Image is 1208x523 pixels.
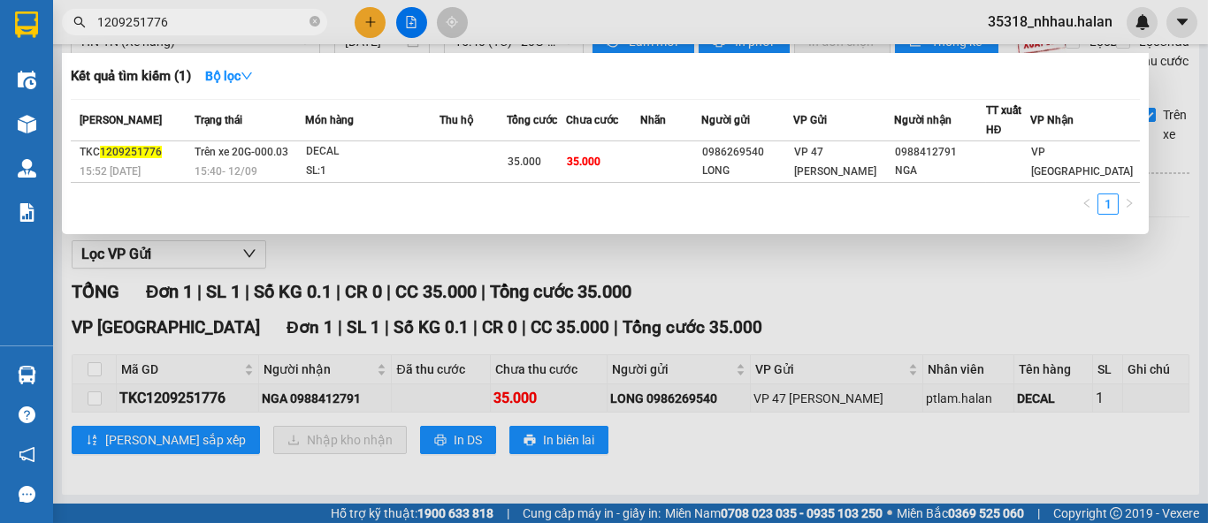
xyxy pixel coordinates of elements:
span: VP [GEOGRAPHIC_DATA] [1031,146,1133,178]
span: Thu hộ [440,114,473,126]
button: right [1119,193,1140,215]
span: VP Nhận [1030,114,1074,126]
span: [PERSON_NAME] [80,114,162,126]
span: close-circle [310,16,320,27]
input: Tìm tên, số ĐT hoặc mã đơn [97,12,306,32]
button: Bộ lọcdown [191,62,267,90]
img: logo-vxr [15,11,38,38]
span: down [241,70,253,82]
strong: Bộ lọc [205,69,253,83]
span: Chưa cước [566,114,618,126]
span: 1209251776 [100,146,162,158]
span: Trên xe 20G-000.03 [195,146,288,158]
li: 1 [1097,193,1119,215]
div: NGA [895,162,985,180]
span: Trạng thái [195,114,242,126]
span: left [1082,198,1092,208]
span: close-circle [310,14,320,31]
span: TT xuất HĐ [986,104,1021,136]
li: Previous Page [1076,193,1097,215]
span: 15:52 [DATE] [80,165,141,178]
button: left [1076,193,1097,215]
span: VP 47 [PERSON_NAME] [794,146,876,178]
span: message [19,486,35,503]
span: Người gửi [701,114,750,126]
span: 35.000 [567,155,600,168]
img: warehouse-icon [18,115,36,133]
span: notification [19,446,35,463]
span: right [1124,198,1135,208]
div: SL: 1 [306,162,439,181]
img: warehouse-icon [18,159,36,178]
span: question-circle [19,406,35,423]
img: warehouse-icon [18,366,36,384]
li: Next Page [1119,193,1140,215]
span: Người nhận [894,114,952,126]
img: warehouse-icon [18,71,36,89]
span: Món hàng [305,114,354,126]
h3: Kết quả tìm kiếm ( 1 ) [71,67,191,86]
span: 35.000 [508,155,541,168]
div: LONG [702,162,792,180]
div: 0988412791 [895,143,985,162]
span: search [73,16,86,28]
span: VP Gửi [793,114,827,126]
span: 15:40 - 12/09 [195,165,257,178]
div: DECAL [306,142,439,162]
span: Tổng cước [507,114,557,126]
span: Nhãn [640,114,666,126]
img: solution-icon [18,203,36,222]
div: TKC [80,143,189,162]
div: 0986269540 [702,143,792,162]
a: 1 [1098,194,1118,214]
